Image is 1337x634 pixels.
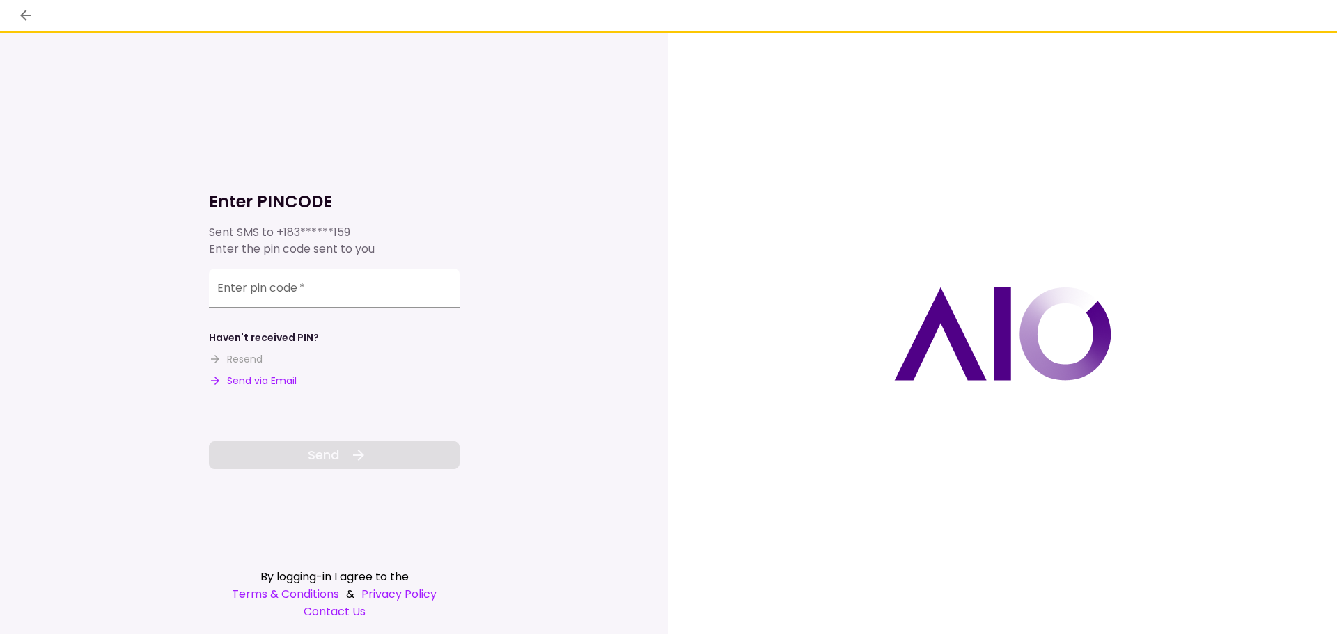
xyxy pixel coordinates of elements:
div: Haven't received PIN? [209,331,319,345]
div: By logging-in I agree to the [209,568,460,585]
span: Send [308,445,339,464]
img: AIO logo [894,287,1111,381]
button: back [14,3,38,27]
button: Resend [209,352,263,367]
button: Send via Email [209,374,297,388]
div: Sent SMS to Enter the pin code sent to you [209,224,460,257]
a: Terms & Conditions [232,585,339,603]
a: Contact Us [209,603,460,620]
a: Privacy Policy [361,585,437,603]
div: & [209,585,460,603]
button: Send [209,441,460,469]
h1: Enter PINCODE [209,191,460,213]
